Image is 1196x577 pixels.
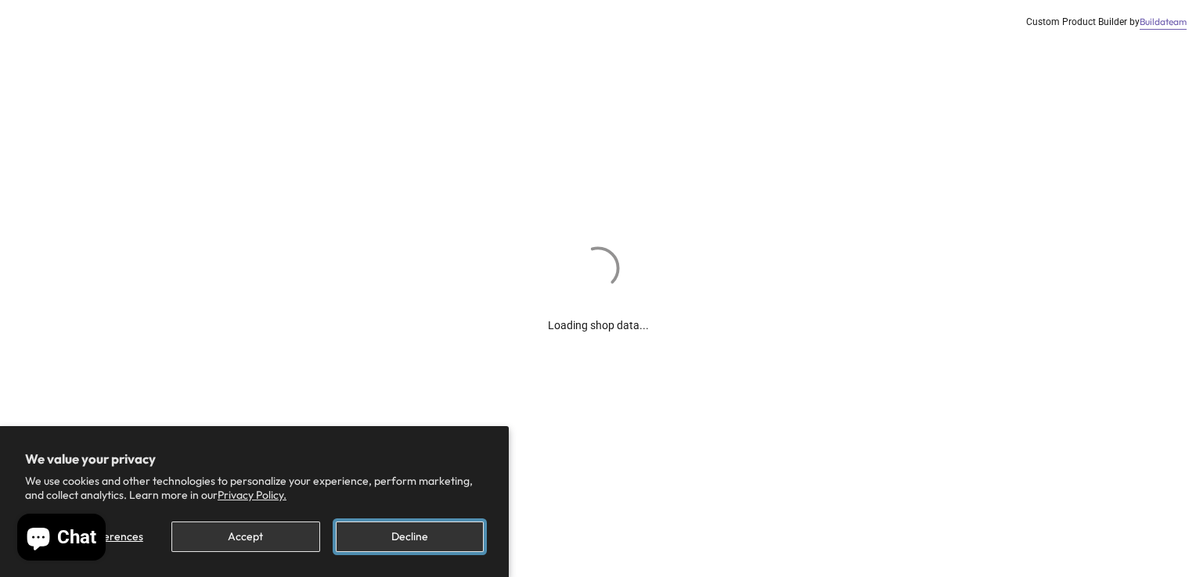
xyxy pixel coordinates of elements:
[218,488,286,502] a: Privacy Policy.
[25,451,484,467] h2: We value your privacy
[1140,16,1187,29] a: Buildateam
[171,521,319,552] button: Accept
[13,514,110,564] inbox-online-store-chat: Shopify online store chat
[336,521,484,552] button: Decline
[1026,16,1187,29] div: Custom Product Builder by
[548,293,649,334] div: Loading shop data...
[25,474,484,502] p: We use cookies and other technologies to personalize your experience, perform marketing, and coll...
